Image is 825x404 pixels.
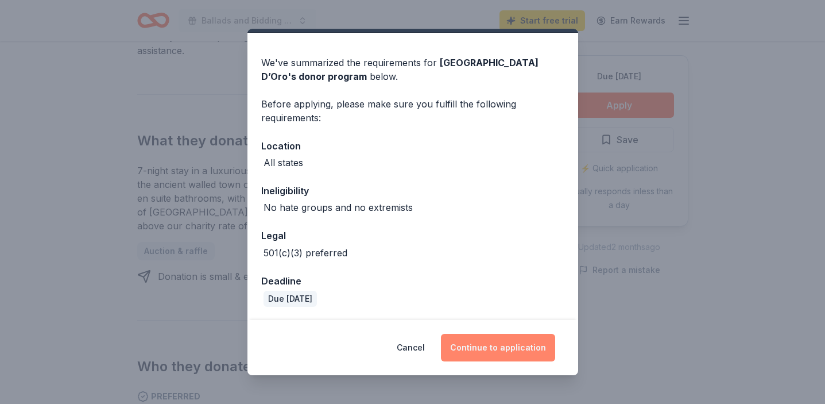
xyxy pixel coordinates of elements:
button: Continue to application [441,334,555,361]
div: Ineligibility [261,183,564,198]
div: Legal [261,228,564,243]
div: Location [261,138,564,153]
div: Deadline [261,274,564,288]
button: Cancel [397,334,425,361]
div: No hate groups and no extremists [264,201,413,214]
div: Due [DATE] [264,291,317,307]
div: We've summarized the requirements for below. [261,56,564,83]
div: All states [264,156,303,170]
div: Before applying, please make sure you fulfill the following requirements: [261,97,564,125]
div: 501(c)(3) preferred [264,246,347,260]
